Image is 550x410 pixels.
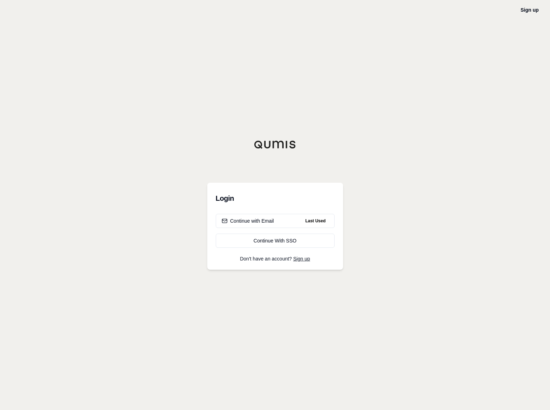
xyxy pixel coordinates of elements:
h3: Login [216,191,335,205]
a: Sign up [293,256,310,262]
a: Sign up [521,7,539,13]
span: Last Used [302,217,328,225]
a: Continue With SSO [216,234,335,248]
img: Qumis [254,140,296,149]
button: Continue with EmailLast Used [216,214,335,228]
div: Continue With SSO [222,237,329,244]
div: Continue with Email [222,217,274,224]
p: Don't have an account? [216,256,335,261]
